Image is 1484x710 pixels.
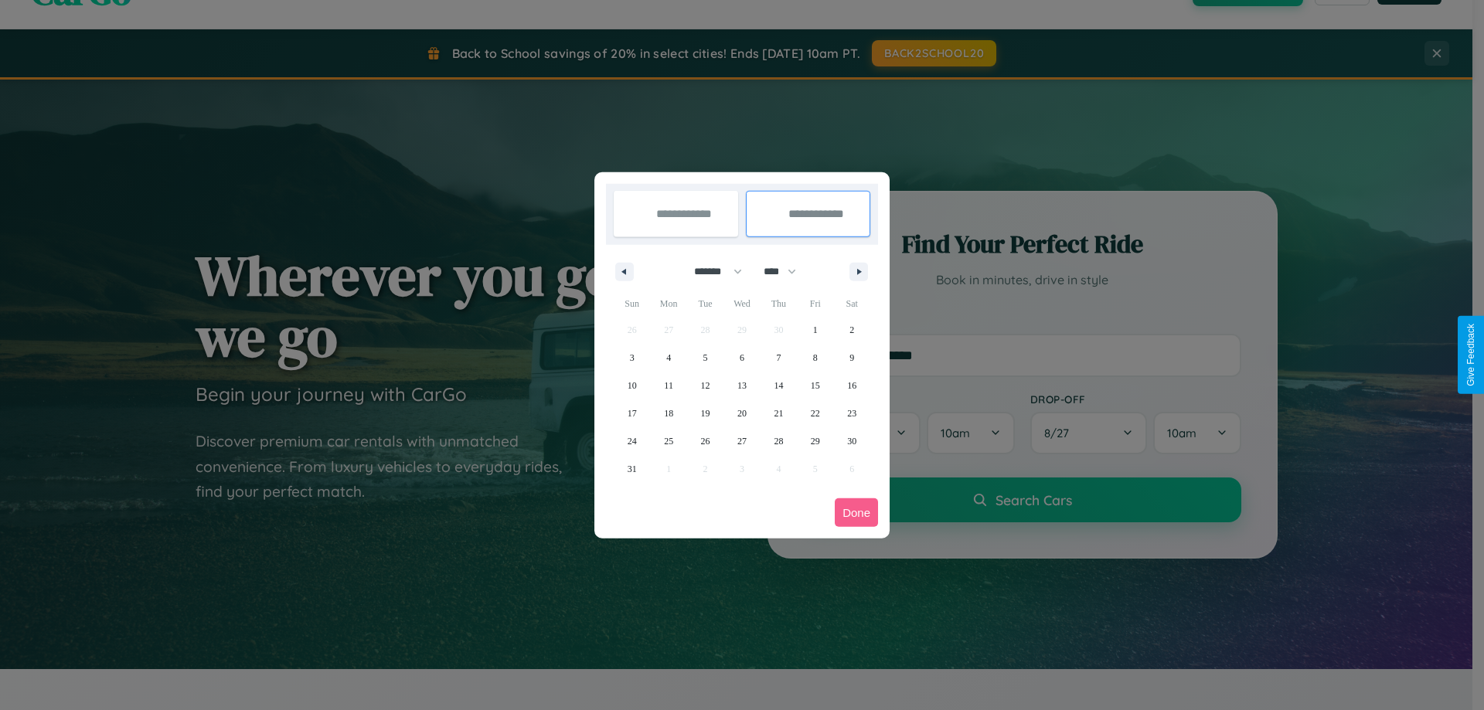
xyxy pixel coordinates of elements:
[723,372,760,399] button: 13
[797,291,833,316] span: Fri
[664,427,673,455] span: 25
[776,344,781,372] span: 7
[834,291,870,316] span: Sat
[628,455,637,483] span: 31
[737,372,747,399] span: 13
[835,498,878,527] button: Done
[834,316,870,344] button: 2
[774,372,783,399] span: 14
[774,427,783,455] span: 28
[687,427,723,455] button: 26
[761,291,797,316] span: Thu
[701,399,710,427] span: 19
[664,399,673,427] span: 18
[614,427,650,455] button: 24
[761,399,797,427] button: 21
[811,427,820,455] span: 29
[687,344,723,372] button: 5
[813,344,818,372] span: 8
[614,344,650,372] button: 3
[737,399,747,427] span: 20
[723,399,760,427] button: 20
[687,399,723,427] button: 19
[849,344,854,372] span: 9
[1465,324,1476,386] div: Give Feedback
[811,399,820,427] span: 22
[797,344,833,372] button: 8
[847,427,856,455] span: 30
[650,344,686,372] button: 4
[847,372,856,399] span: 16
[614,455,650,483] button: 31
[834,399,870,427] button: 23
[723,427,760,455] button: 27
[761,372,797,399] button: 14
[834,344,870,372] button: 9
[761,427,797,455] button: 28
[666,344,671,372] span: 4
[811,372,820,399] span: 15
[687,372,723,399] button: 12
[834,427,870,455] button: 30
[849,316,854,344] span: 2
[650,427,686,455] button: 25
[813,316,818,344] span: 1
[628,427,637,455] span: 24
[701,427,710,455] span: 26
[737,427,747,455] span: 27
[628,399,637,427] span: 17
[797,399,833,427] button: 22
[740,344,744,372] span: 6
[797,427,833,455] button: 29
[847,399,856,427] span: 23
[650,372,686,399] button: 11
[797,372,833,399] button: 15
[614,291,650,316] span: Sun
[687,291,723,316] span: Tue
[797,316,833,344] button: 1
[630,344,635,372] span: 3
[650,291,686,316] span: Mon
[701,372,710,399] span: 12
[628,372,637,399] span: 10
[723,344,760,372] button: 6
[703,344,708,372] span: 5
[834,372,870,399] button: 16
[723,291,760,316] span: Wed
[761,344,797,372] button: 7
[774,399,783,427] span: 21
[614,372,650,399] button: 10
[650,399,686,427] button: 18
[664,372,673,399] span: 11
[614,399,650,427] button: 17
